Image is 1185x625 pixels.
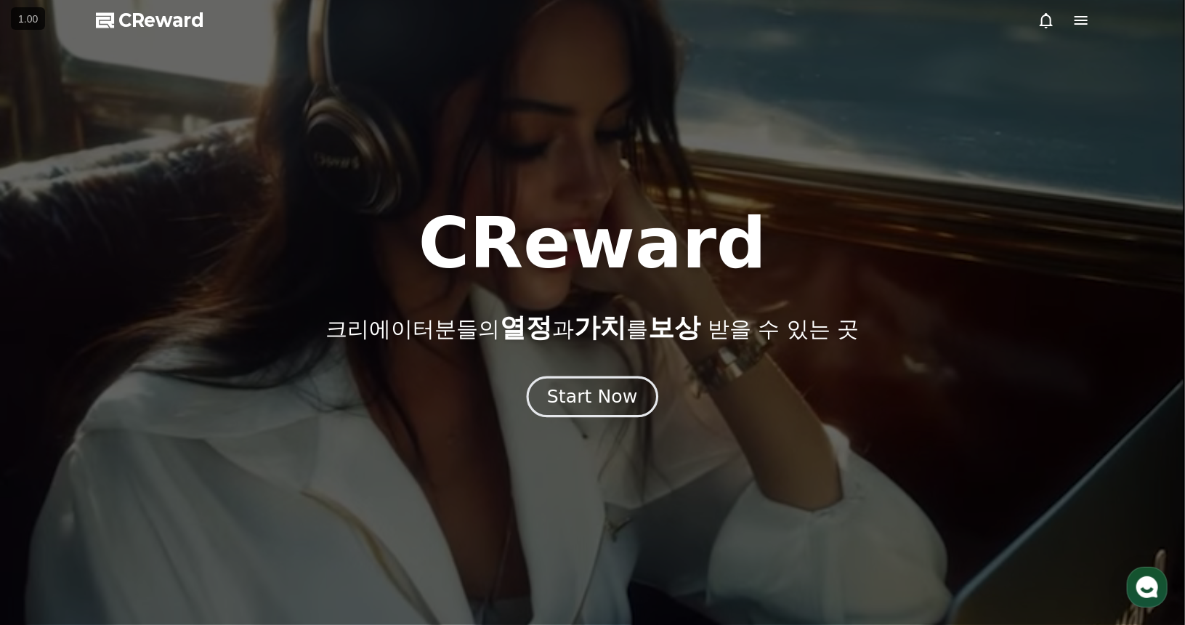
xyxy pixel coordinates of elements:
a: Start Now [530,392,655,406]
h1: CReward [418,209,767,278]
a: CReward [96,9,205,32]
span: 설정 [225,483,242,494]
a: 홈 [4,461,96,497]
a: 대화 [96,461,187,497]
span: 대화 [133,483,150,495]
span: 가치 [574,312,626,342]
a: 설정 [187,461,279,497]
span: CReward [119,9,205,32]
span: 열정 [500,312,552,342]
button: Start Now [527,376,658,418]
div: Start Now [547,384,637,409]
span: 홈 [46,483,54,494]
span: 보상 [648,312,700,342]
p: 크리에이터분들의 과 를 받을 수 있는 곳 [325,313,859,342]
